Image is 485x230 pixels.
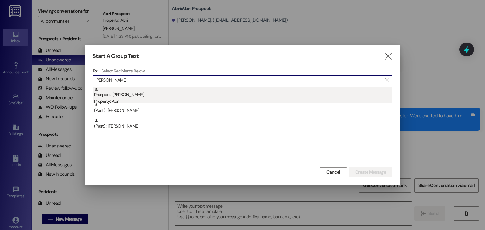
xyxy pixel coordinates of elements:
[385,78,389,83] i: 
[93,103,392,118] div: (Past) : [PERSON_NAME]
[94,103,392,114] div: (Past) : [PERSON_NAME]
[94,98,392,105] div: Property: Abri
[93,68,98,74] h3: To:
[93,118,392,134] div: (Past) : [PERSON_NAME]
[93,87,392,103] div: Prospect: [PERSON_NAME]Property: Abri
[382,76,392,85] button: Clear text
[94,87,392,105] div: Prospect: [PERSON_NAME]
[101,68,145,74] h4: Select Recipients Below
[94,118,392,129] div: (Past) : [PERSON_NAME]
[320,167,347,177] button: Cancel
[326,169,340,175] span: Cancel
[349,167,392,177] button: Create Message
[355,169,386,175] span: Create Message
[95,76,382,85] input: Search for any contact or apartment
[384,53,392,60] i: 
[93,53,139,60] h3: Start A Group Text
